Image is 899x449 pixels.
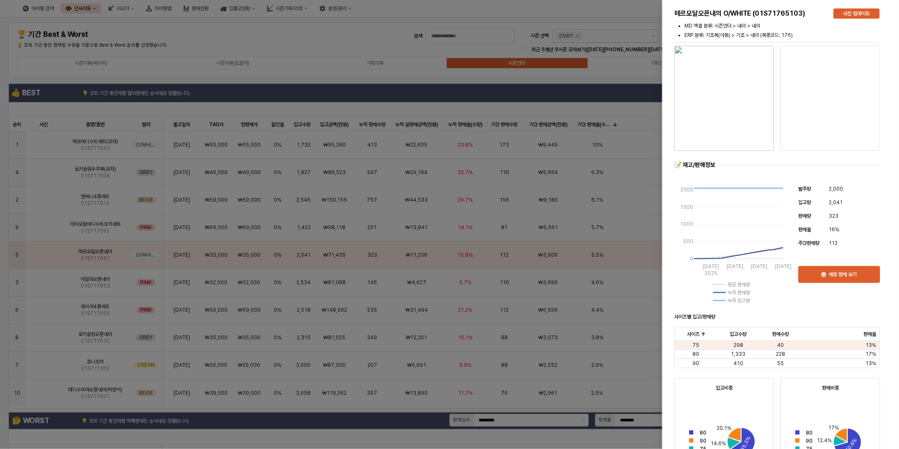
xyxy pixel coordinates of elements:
span: 410 [734,360,743,367]
span: 298 [734,342,743,349]
span: 90 [692,360,699,367]
span: 13% [866,342,876,349]
span: 13% [866,360,876,367]
li: MD 엑셀 분류: 시즌언더 > 내의 > 내의 [684,22,880,30]
span: 주간판매량 [798,240,819,246]
div: 📝 재고/판매정보 [674,161,715,169]
span: 80 [692,351,699,358]
span: 323 [829,212,838,220]
span: 16% [829,225,839,234]
span: 판매율 [798,227,811,233]
strong: 판매비중 [822,385,839,391]
span: 발주량 [798,186,811,192]
span: 2,000 [829,185,843,193]
span: 판매량 [798,213,811,219]
li: ERP 분류: 기초복(아동) > 기초 > 내의 (복종코드: 176) [684,31,880,39]
span: 1,333 [731,351,745,358]
button: 사진 업데이트 [833,8,880,19]
p: 사진 업데이트 [843,10,870,17]
p: 매장 판매 보기 [829,271,857,278]
span: 40 [777,342,784,349]
span: 사이즈 [687,331,700,338]
span: 112 [829,239,838,247]
span: 판매수량 [772,331,789,338]
span: 75 [692,342,699,349]
span: 입고량 [798,200,811,205]
span: 55 [777,360,784,367]
span: 228 [776,351,785,358]
span: 입고수량 [730,331,747,338]
h5: 헤르모달오픈내의 O/WHITE (01S71765103) [674,9,827,18]
span: 17% [866,351,876,358]
strong: 사이즈별 입고/판매량 [674,314,715,320]
span: 판매율 [863,331,876,338]
span: 2,041 [829,198,843,207]
strong: 입고비중 [716,385,733,391]
button: 매장 판매 보기 [798,266,880,283]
